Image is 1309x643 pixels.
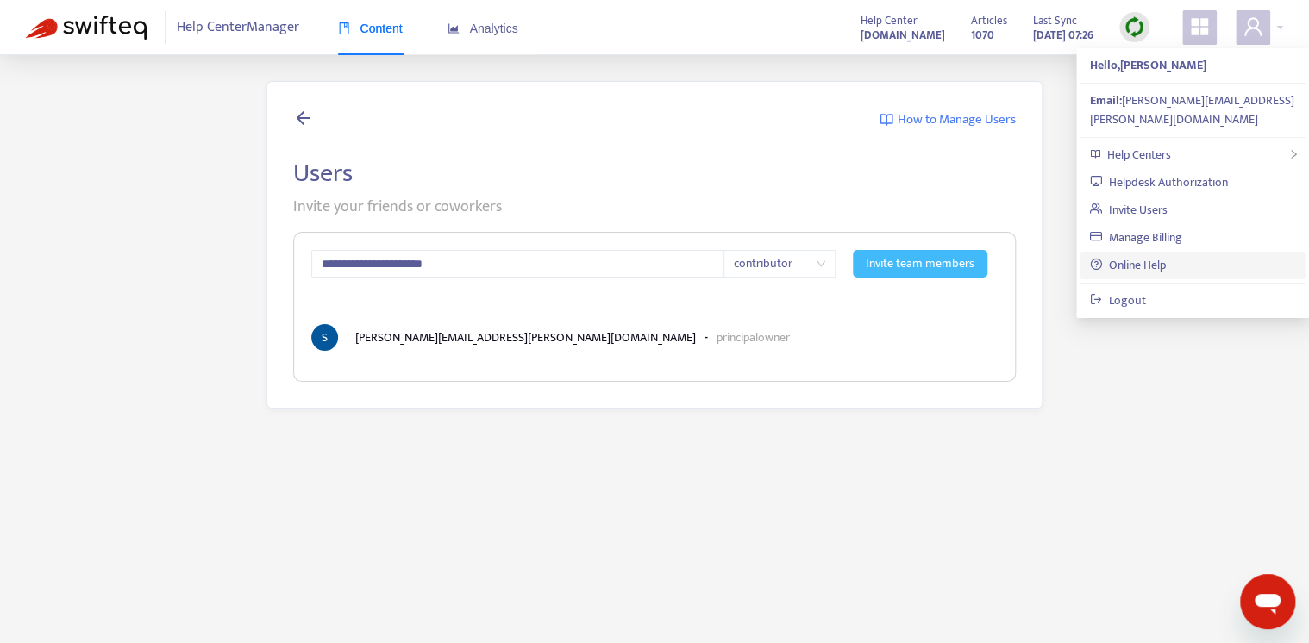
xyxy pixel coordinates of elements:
[880,108,1016,132] a: How to Manage Users
[1189,16,1210,37] span: appstore
[1124,16,1145,38] img: sync.dc5367851b00ba804db3.png
[717,328,790,346] p: principal owner
[293,196,1016,219] p: Invite your friends or coworkers
[880,113,893,127] img: image-link
[293,158,1016,189] h2: Users
[866,254,974,273] span: Invite team members
[311,324,338,351] span: S
[1243,16,1263,37] span: user
[898,110,1016,130] span: How to Manage Users
[1240,574,1295,629] iframe: Button to launch messaging window
[311,324,998,351] li: [PERSON_NAME][EMAIL_ADDRESS][PERSON_NAME][DOMAIN_NAME]
[853,250,987,278] button: Invite team members
[734,251,825,277] span: contributor
[177,11,299,44] span: Help Center Manager
[26,16,147,40] img: Swifteq
[705,328,708,346] b: -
